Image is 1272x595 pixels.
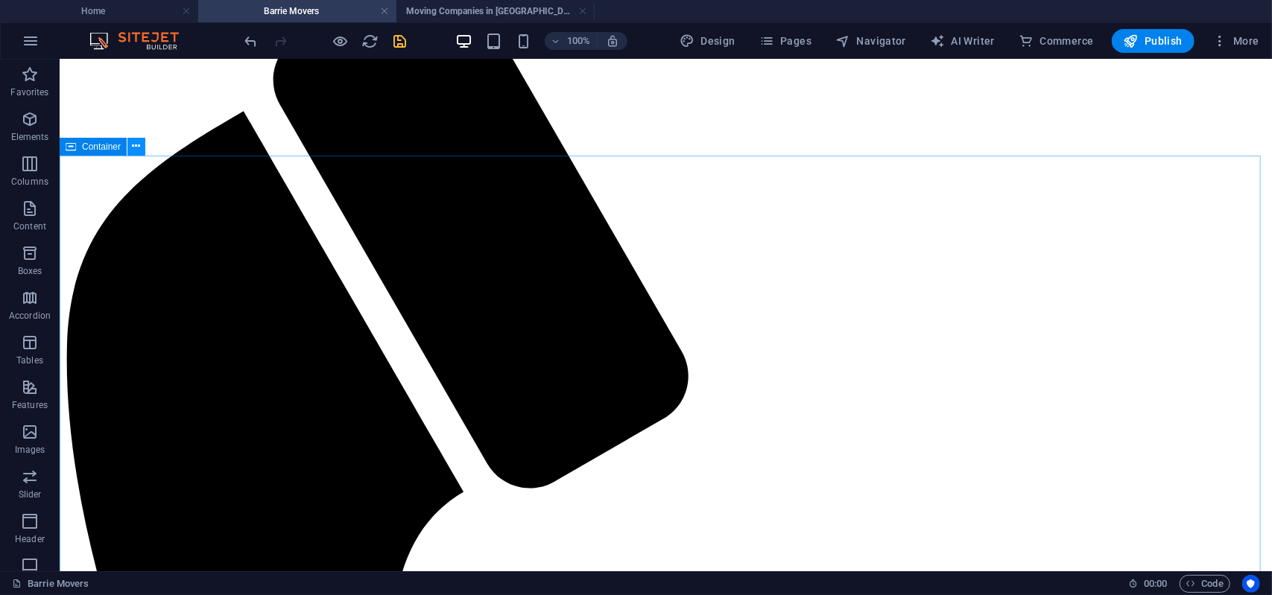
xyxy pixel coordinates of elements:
p: Boxes [18,265,42,277]
p: Features [12,399,48,411]
h4: Moving Companies in [GEOGRAPHIC_DATA] [GEOGRAPHIC_DATA] [396,3,595,19]
p: Slider [19,489,42,500]
button: Usercentrics [1242,575,1260,593]
p: Favorites [10,86,48,98]
p: Content [13,220,46,232]
span: 00 00 [1144,575,1167,593]
span: Pages [759,34,811,48]
h4: Barrie Movers [198,3,396,19]
span: Publish [1124,34,1183,48]
span: : [1154,578,1156,589]
div: Design (Ctrl+Alt+Y) [674,29,741,53]
i: Save (Ctrl+S) [392,33,409,50]
button: More [1206,29,1265,53]
span: Design [680,34,735,48]
span: Code [1186,575,1224,593]
button: reload [361,32,379,50]
p: Header [15,533,45,545]
span: Container [82,142,121,151]
button: Commerce [1013,29,1100,53]
span: Commerce [1019,34,1094,48]
i: On resize automatically adjust zoom level to fit chosen device. [606,34,619,48]
span: More [1212,34,1259,48]
button: save [391,32,409,50]
p: Columns [11,176,48,188]
button: Code [1180,575,1230,593]
button: 100% [545,32,598,50]
span: Navigator [835,34,906,48]
p: Elements [11,131,49,143]
button: AI Writer [924,29,1001,53]
p: Accordion [9,310,51,322]
button: undo [242,32,260,50]
p: Tables [16,354,43,366]
button: Design [674,29,741,53]
a: Click to cancel selection. Double-click to open Pages [12,575,89,593]
button: Navigator [829,29,912,53]
h6: Session time [1128,575,1168,593]
button: Pages [753,29,817,53]
h6: 100% [567,32,591,50]
button: Publish [1112,29,1195,53]
span: AI Writer [930,34,995,48]
i: Undo: Change orientation (Ctrl+Z) [243,33,260,50]
img: Editor Logo [86,32,197,50]
p: Images [15,444,45,456]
